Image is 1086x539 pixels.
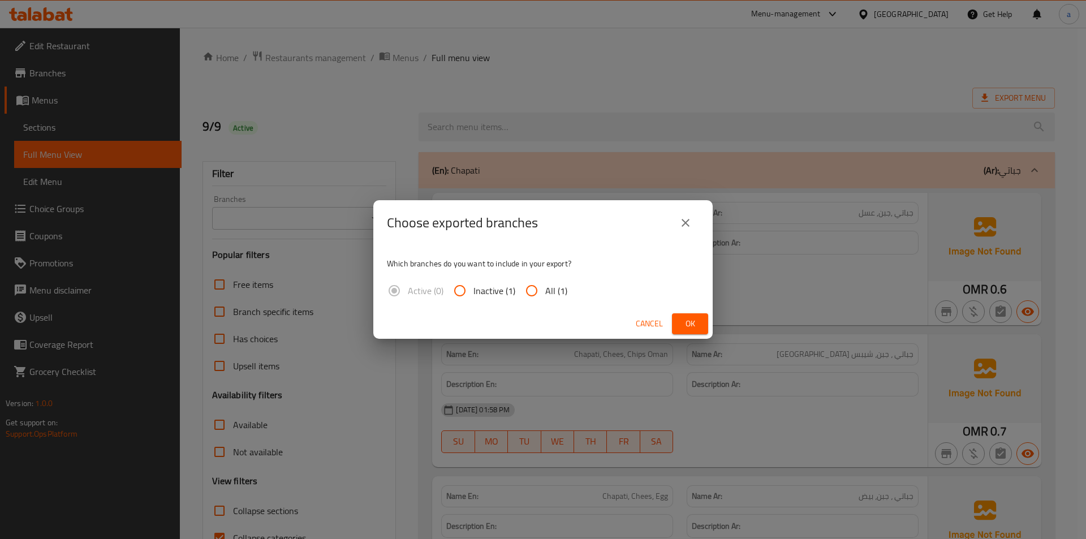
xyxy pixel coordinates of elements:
span: Cancel [636,317,663,331]
p: Which branches do you want to include in your export? [387,258,699,269]
span: Inactive (1) [473,284,515,297]
h2: Choose exported branches [387,214,538,232]
button: Cancel [631,313,667,334]
span: Ok [681,317,699,331]
span: Active (0) [408,284,443,297]
button: Ok [672,313,708,334]
button: close [672,209,699,236]
span: All (1) [545,284,567,297]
